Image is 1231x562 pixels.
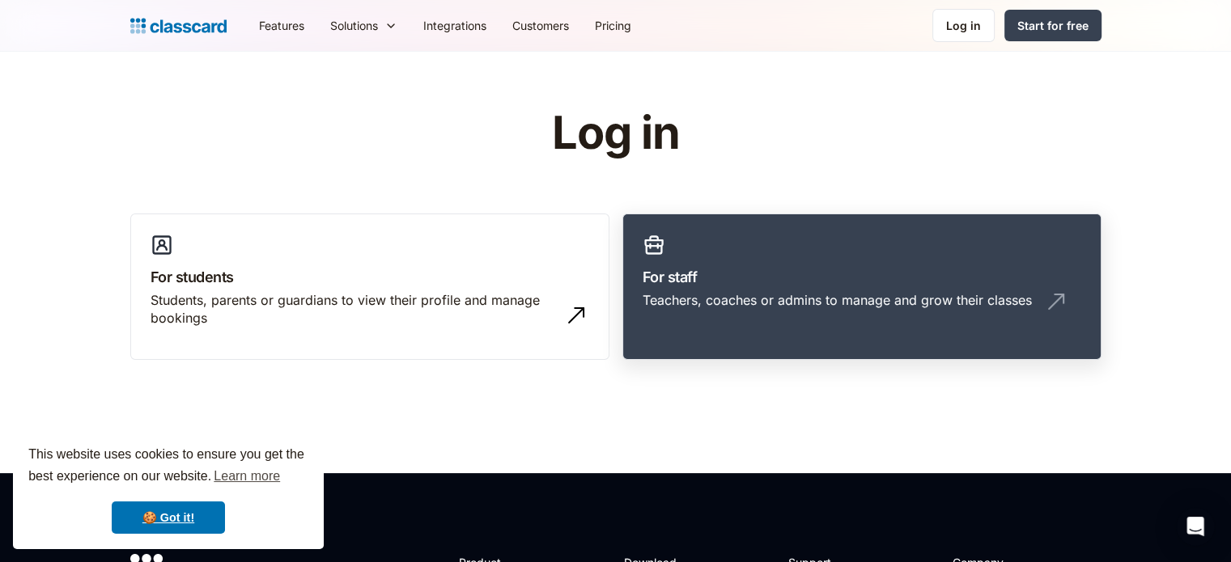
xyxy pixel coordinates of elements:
[330,17,378,34] div: Solutions
[211,464,282,488] a: learn more about cookies
[643,266,1081,288] h3: For staff
[130,15,227,37] a: home
[151,291,557,327] div: Students, parents or guardians to view their profile and manage bookings
[582,7,644,44] a: Pricing
[130,213,609,361] a: For studentsStudents, parents or guardians to view their profile and manage bookings
[1176,507,1215,546] div: Open Intercom Messenger
[932,9,995,42] a: Log in
[246,7,317,44] a: Features
[13,429,324,549] div: cookieconsent
[112,501,225,534] a: dismiss cookie message
[499,7,582,44] a: Customers
[359,108,872,158] h1: Log in
[1017,17,1089,34] div: Start for free
[151,266,589,288] h3: For students
[317,7,410,44] div: Solutions
[622,213,1102,361] a: For staffTeachers, coaches or admins to manage and grow their classes
[643,291,1032,309] div: Teachers, coaches or admins to manage and grow their classes
[410,7,499,44] a: Integrations
[28,445,308,488] span: This website uses cookies to ensure you get the best experience on our website.
[1004,10,1102,41] a: Start for free
[946,17,981,34] div: Log in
